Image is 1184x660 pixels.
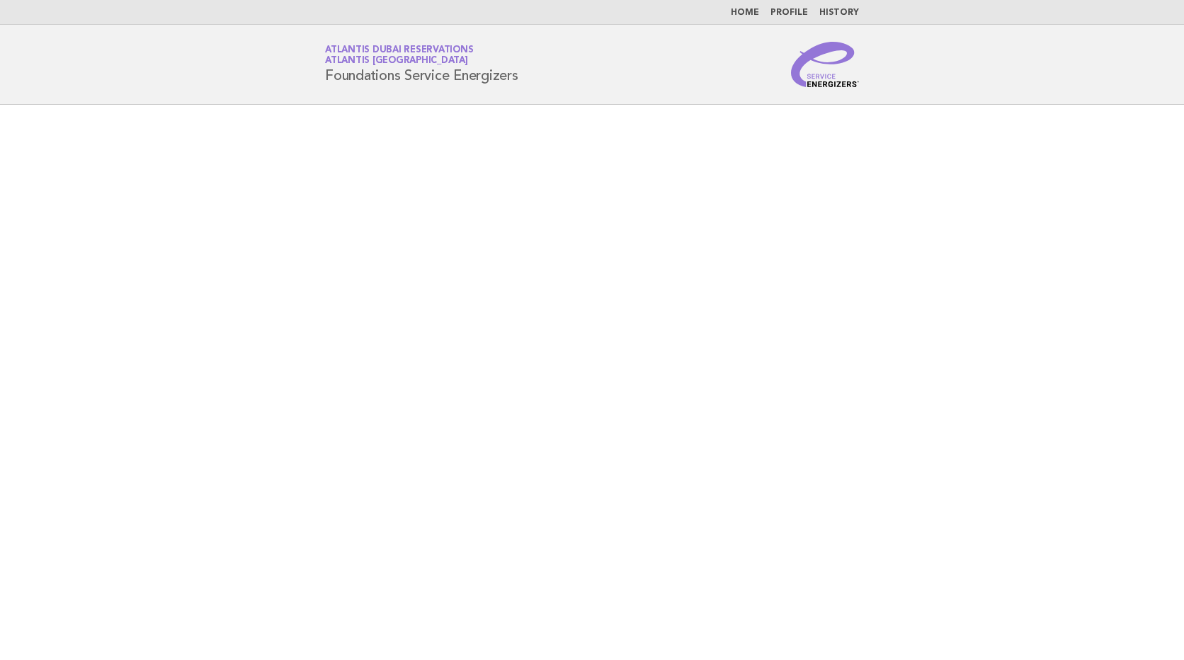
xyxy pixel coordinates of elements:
[325,45,473,65] a: Atlantis Dubai ReservationsAtlantis [GEOGRAPHIC_DATA]
[770,8,808,17] a: Profile
[819,8,859,17] a: History
[325,46,518,83] h1: Foundations Service Energizers
[325,57,468,66] span: Atlantis [GEOGRAPHIC_DATA]
[731,8,759,17] a: Home
[791,42,859,87] img: Service Energizers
